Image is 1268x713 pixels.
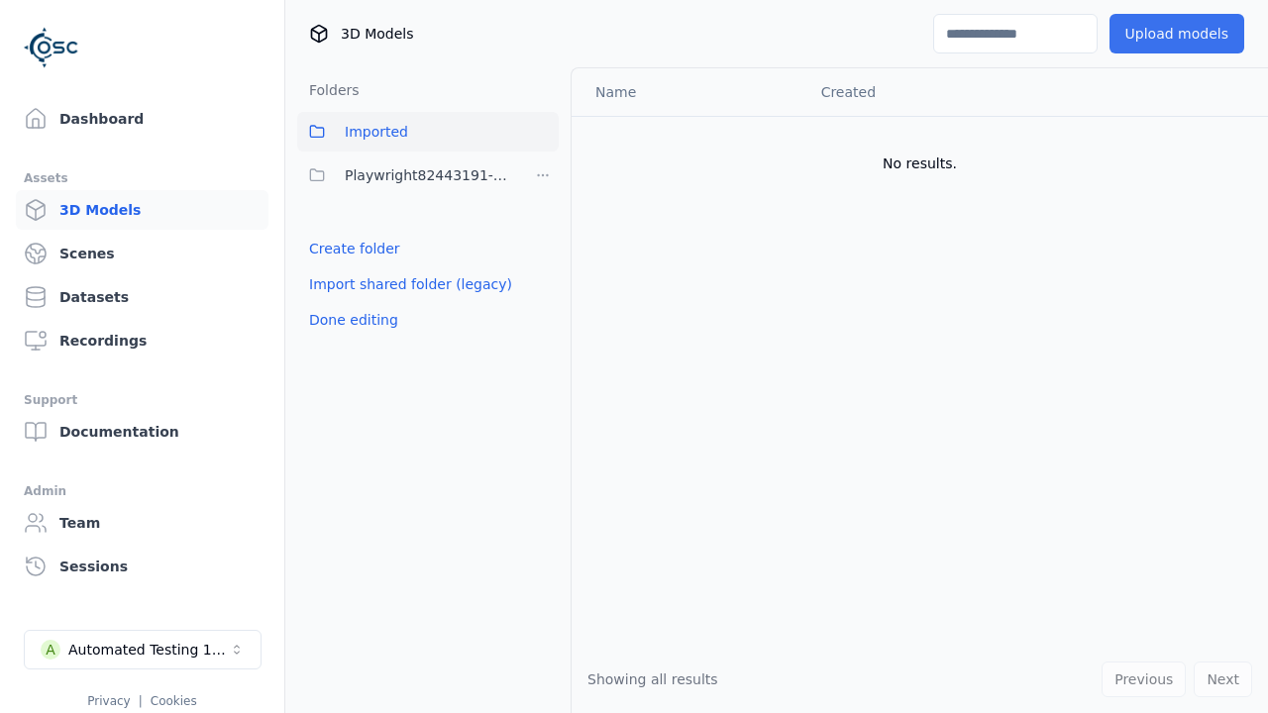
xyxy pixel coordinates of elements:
[309,239,400,258] a: Create folder
[16,277,268,317] a: Datasets
[297,155,515,195] button: Playwright82443191-66ee-4b83-81cc-ec41e327f889
[16,547,268,586] a: Sessions
[345,120,408,144] span: Imported
[297,80,360,100] h3: Folders
[572,68,805,116] th: Name
[87,694,130,708] a: Privacy
[297,302,410,338] button: Done editing
[139,694,143,708] span: |
[41,640,60,660] div: A
[297,266,524,302] button: Import shared folder (legacy)
[16,190,268,230] a: 3D Models
[24,20,79,75] img: Logo
[309,274,512,294] a: Import shared folder (legacy)
[16,321,268,360] a: Recordings
[345,163,515,187] span: Playwright82443191-66ee-4b83-81cc-ec41e327f889
[16,503,268,543] a: Team
[572,116,1268,211] td: No results.
[16,99,268,139] a: Dashboard
[24,479,261,503] div: Admin
[24,388,261,412] div: Support
[24,630,262,669] button: Select a workspace
[24,166,261,190] div: Assets
[297,112,559,152] button: Imported
[587,671,718,687] span: Showing all results
[805,68,1044,116] th: Created
[341,24,413,44] span: 3D Models
[16,412,268,452] a: Documentation
[151,694,197,708] a: Cookies
[297,231,412,266] button: Create folder
[1109,14,1244,53] button: Upload models
[68,640,229,660] div: Automated Testing 1 - Playwright
[16,234,268,273] a: Scenes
